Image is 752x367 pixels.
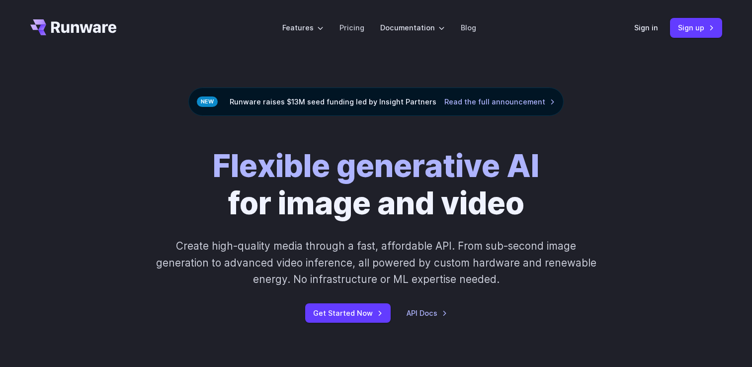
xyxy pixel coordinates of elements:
label: Features [282,22,324,33]
a: Blog [461,22,476,33]
div: Runware raises $13M seed funding led by Insight Partners [188,88,564,116]
a: Sign in [634,22,658,33]
a: Read the full announcement [444,96,555,107]
a: API Docs [407,307,447,319]
strong: Flexible generative AI [213,147,539,184]
a: Sign up [670,18,722,37]
h1: for image and video [213,148,539,222]
p: Create high-quality media through a fast, affordable API. From sub-second image generation to adv... [155,238,597,287]
label: Documentation [380,22,445,33]
a: Get Started Now [305,303,391,323]
a: Go to / [30,19,117,35]
a: Pricing [339,22,364,33]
